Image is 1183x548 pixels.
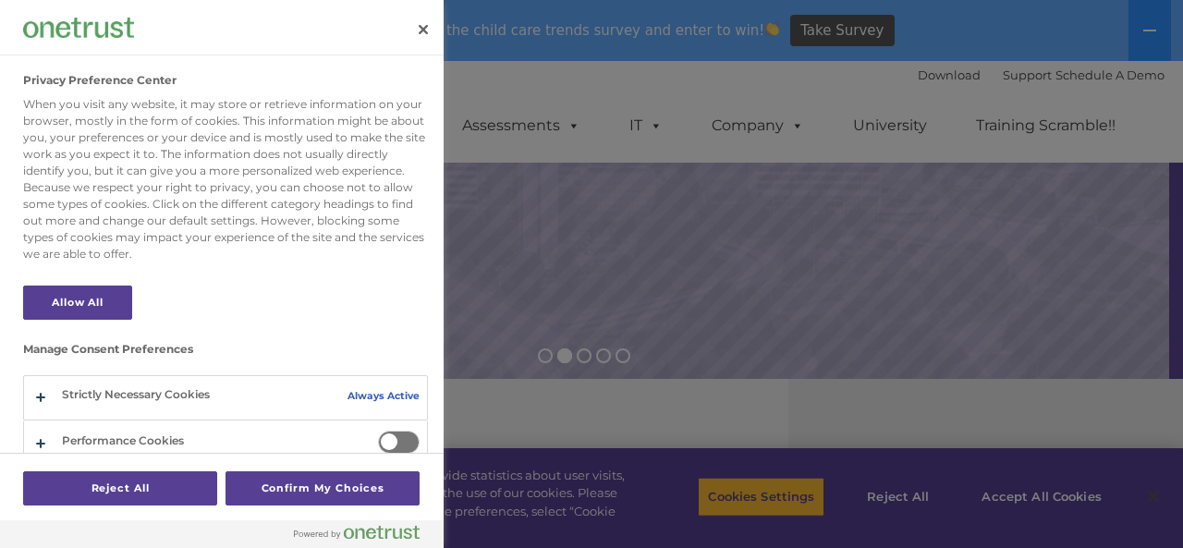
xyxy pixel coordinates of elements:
span: Phone number [257,198,335,212]
img: Company Logo [23,18,134,37]
a: Powered by OneTrust Opens in a new Tab [294,525,434,548]
button: Reject All [23,471,217,505]
button: Close [403,9,444,50]
h3: Manage Consent Preferences [23,343,428,365]
div: Company Logo [23,9,134,46]
img: Powered by OneTrust Opens in a new Tab [294,525,420,540]
span: Last name [257,122,313,136]
h2: Privacy Preference Center [23,74,177,87]
button: Confirm My Choices [226,471,420,505]
div: When you visit any website, it may store or retrieve information on your browser, mostly in the f... [23,96,428,262]
button: Allow All [23,286,132,320]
